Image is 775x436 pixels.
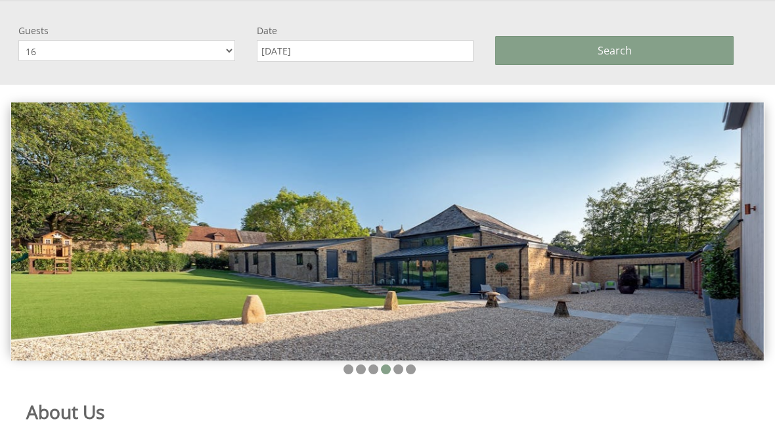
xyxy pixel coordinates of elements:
[26,399,733,424] h1: About Us
[257,40,474,62] input: Arrival Date
[495,36,734,65] button: Search
[18,24,235,37] label: Guests
[257,24,474,37] label: Date
[598,43,632,58] span: Search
